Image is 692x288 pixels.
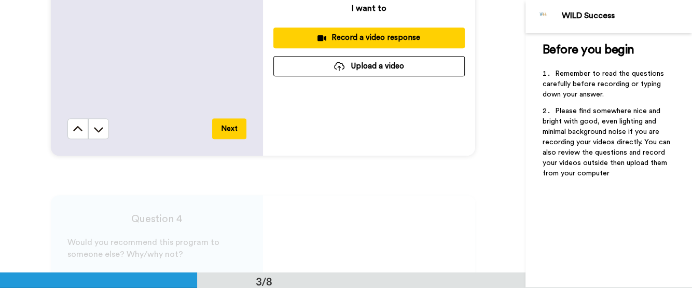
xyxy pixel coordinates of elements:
[542,70,666,98] span: Remember to read the questions carefully before recording or typing down your answer.
[212,118,246,139] button: Next
[273,28,465,48] button: Record a video response
[531,4,556,29] img: Profile Image
[561,11,691,21] div: WILD Success
[352,2,386,15] p: I want to
[273,56,465,76] button: Upload a video
[542,107,672,177] span: Please find somewhere nice and bright with good, even lighting and minimal background noise if yo...
[282,32,456,43] div: Record a video response
[542,44,634,56] span: Before you begin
